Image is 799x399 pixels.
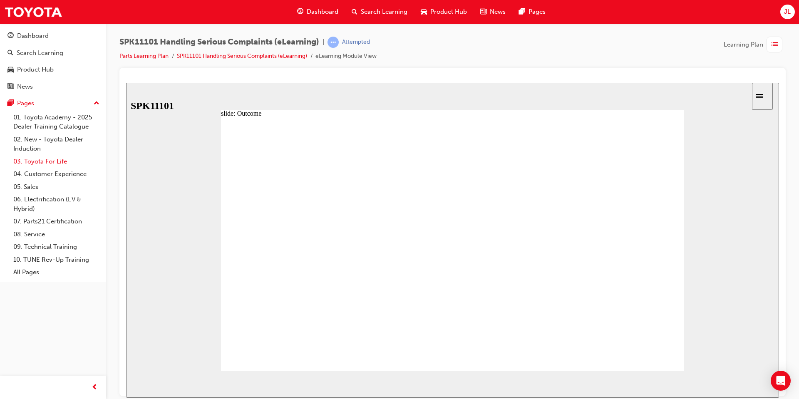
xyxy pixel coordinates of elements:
span: search-icon [7,50,13,57]
div: Product Hub [17,65,54,74]
a: 01. Toyota Academy - 2025 Dealer Training Catalogue [10,111,103,133]
button: Pages [3,96,103,111]
span: Pages [529,7,546,17]
a: SPK11101 Handling Serious Complaints (eLearning) [177,52,307,59]
span: Search Learning [361,7,407,17]
span: prev-icon [92,382,98,393]
a: 09. Technical Training [10,240,103,253]
a: 06. Electrification (EV & Hybrid) [10,193,103,215]
li: eLearning Module View [315,52,377,61]
span: up-icon [94,98,99,109]
a: Search Learning [3,45,103,61]
span: car-icon [421,7,427,17]
span: Learning Plan [724,40,763,50]
span: SPK11101 Handling Serious Complaints (eLearning) [119,37,319,47]
button: JL [780,5,795,19]
div: Pages [17,99,34,108]
a: pages-iconPages [512,3,552,20]
span: learningRecordVerb_ATTEMPT-icon [328,37,339,48]
a: 03. Toyota For Life [10,155,103,168]
span: guage-icon [297,7,303,17]
a: 04. Customer Experience [10,168,103,181]
span: search-icon [352,7,357,17]
span: Product Hub [430,7,467,17]
span: JL [784,7,791,17]
span: guage-icon [7,32,14,40]
div: News [17,82,33,92]
div: Search Learning [17,48,63,58]
a: search-iconSearch Learning [345,3,414,20]
a: 05. Sales [10,181,103,193]
span: News [490,7,506,17]
a: All Pages [10,266,103,279]
a: Product Hub [3,62,103,77]
div: Attempted [342,38,370,46]
a: 08. Service [10,228,103,241]
div: Open Intercom Messenger [771,371,791,391]
button: Learning Plan [724,37,786,52]
a: 07. Parts21 Certification [10,215,103,228]
a: News [3,79,103,94]
a: news-iconNews [474,3,512,20]
a: Parts Learning Plan [119,52,169,59]
span: pages-icon [519,7,525,17]
span: | [323,37,324,47]
span: list-icon [772,40,778,50]
img: Trak [4,2,62,21]
a: guage-iconDashboard [290,3,345,20]
a: Dashboard [3,28,103,44]
span: pages-icon [7,100,14,107]
button: DashboardSearch LearningProduct HubNews [3,27,103,96]
span: news-icon [7,83,14,91]
a: 10. TUNE Rev-Up Training [10,253,103,266]
span: news-icon [480,7,486,17]
a: car-iconProduct Hub [414,3,474,20]
a: 02. New - Toyota Dealer Induction [10,133,103,155]
div: Dashboard [17,31,49,41]
span: car-icon [7,66,14,74]
span: Dashboard [307,7,338,17]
